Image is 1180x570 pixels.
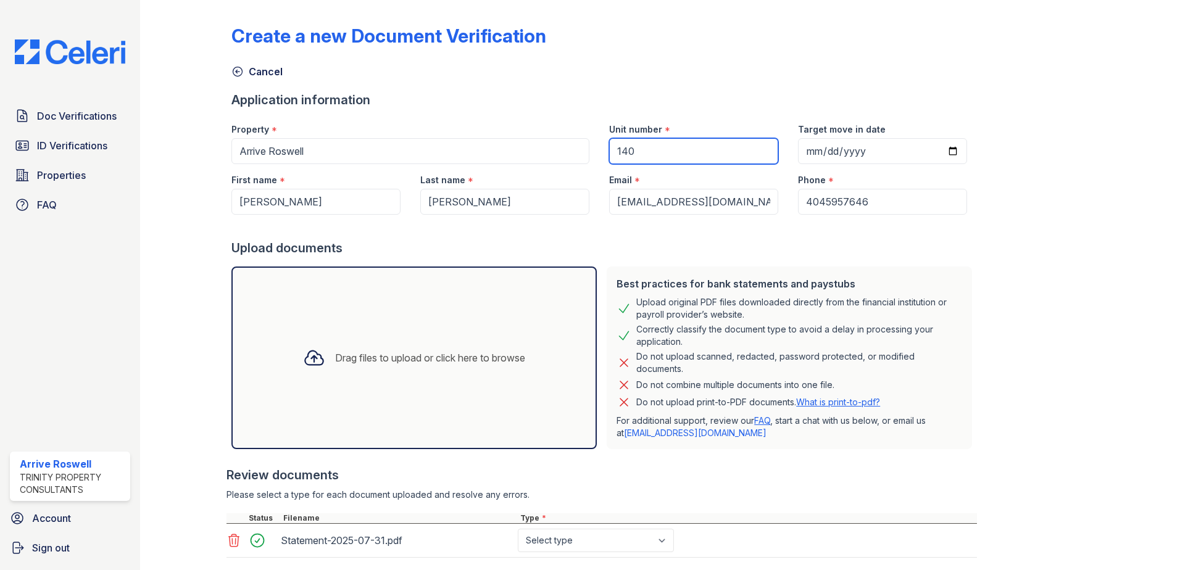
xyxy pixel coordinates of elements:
div: Best practices for bank statements and paystubs [617,276,962,291]
label: Email [609,174,632,186]
div: Status [246,513,281,523]
img: CE_Logo_Blue-a8612792a0a2168367f1c8372b55b34899dd931a85d93a1a3d3e32e68fde9ad4.png [5,39,135,64]
div: Trinity Property Consultants [20,471,125,496]
label: Last name [420,174,465,186]
p: Do not upload print-to-PDF documents. [636,396,880,408]
p: For additional support, review our , start a chat with us below, or email us at [617,415,962,439]
div: Statement-2025-07-31.pdf [281,531,513,550]
span: Account [32,511,71,526]
a: ID Verifications [10,133,130,158]
span: FAQ [37,197,57,212]
div: Drag files to upload or click here to browse [335,350,525,365]
div: Correctly classify the document type to avoid a delay in processing your application. [636,323,962,348]
a: Cancel [231,64,283,79]
span: Properties [37,168,86,183]
div: Upload original PDF files downloaded directly from the financial institution or payroll provider’... [636,296,962,321]
a: Sign out [5,535,135,560]
div: Do not upload scanned, redacted, password protected, or modified documents. [636,350,962,375]
a: FAQ [754,415,770,426]
div: Filename [281,513,518,523]
a: [EMAIL_ADDRESS][DOMAIN_NAME] [624,427,767,438]
label: Property [231,123,269,136]
span: Sign out [32,540,70,555]
span: Doc Verifications [37,109,117,123]
label: Target move in date [798,123,886,136]
label: Unit number [609,123,662,136]
label: First name [231,174,277,186]
div: Create a new Document Verification [231,25,546,47]
a: Properties [10,163,130,188]
div: Type [518,513,977,523]
label: Phone [798,174,826,186]
a: Account [5,506,135,531]
span: ID Verifications [37,138,107,153]
a: What is print-to-pdf? [796,397,880,407]
div: Arrive Roswell [20,456,125,471]
div: Application information [231,91,977,109]
a: Doc Verifications [10,104,130,128]
div: Review documents [226,466,977,484]
div: Upload documents [231,239,977,257]
div: Please select a type for each document uploaded and resolve any errors. [226,489,977,501]
div: Do not combine multiple documents into one file. [636,378,834,392]
a: FAQ [10,192,130,217]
